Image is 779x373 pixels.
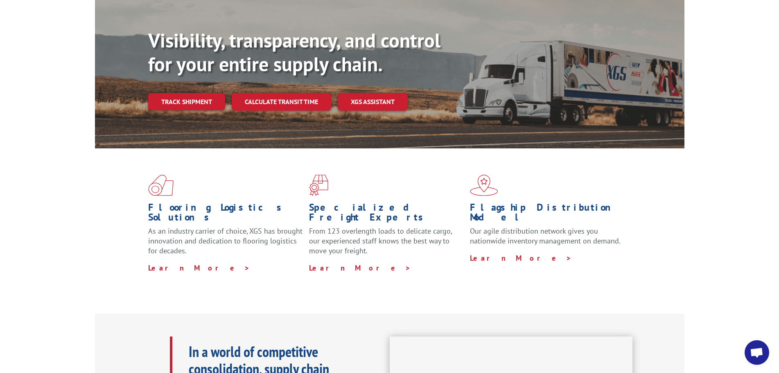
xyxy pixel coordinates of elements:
[470,202,625,226] h1: Flagship Distribution Model
[148,175,174,196] img: xgs-icon-total-supply-chain-intelligence-red
[232,93,331,111] a: Calculate transit time
[148,27,440,77] b: Visibility, transparency, and control for your entire supply chain.
[148,263,250,273] a: Learn More >
[148,93,225,110] a: Track shipment
[309,226,464,263] p: From 123 overlength loads to delicate cargo, our experienced staff knows the best way to move you...
[148,226,303,255] span: As an industry carrier of choice, XGS has brought innovation and dedication to flooring logistics...
[309,175,328,196] img: xgs-icon-focused-on-flooring-red
[470,226,621,246] span: Our agile distribution network gives you nationwide inventory management on demand.
[309,263,411,273] a: Learn More >
[309,202,464,226] h1: Specialized Freight Experts
[470,175,498,196] img: xgs-icon-flagship-distribution-model-red
[338,93,408,111] a: XGS ASSISTANT
[470,253,572,263] a: Learn More >
[148,202,303,226] h1: Flooring Logistics Solutions
[745,340,769,365] div: Open chat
